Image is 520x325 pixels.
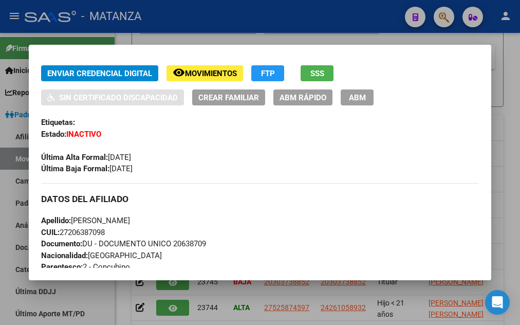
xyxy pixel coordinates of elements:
button: Sin Certificado Discapacidad [41,89,184,105]
strong: Apellido: [41,216,71,225]
strong: INACTIVO [66,130,101,139]
button: FTP [251,65,284,81]
span: Crear Familiar [198,93,259,102]
strong: Última Baja Formal: [41,164,109,173]
mat-icon: remove_red_eye [173,66,185,79]
button: SSS [301,65,333,81]
span: Movimientos [185,69,237,78]
span: [PERSON_NAME] [41,216,130,225]
span: DU - DOCUMENTO UNICO 20638709 [41,239,206,248]
button: Crear Familiar [192,89,265,105]
span: [GEOGRAPHIC_DATA] [41,251,162,260]
strong: Nacionalidad: [41,251,88,260]
strong: Última Alta Formal: [41,153,108,162]
span: FTP [261,69,275,78]
span: Enviar Credencial Digital [47,69,152,78]
button: ABM [341,89,374,105]
strong: Estado: [41,130,66,139]
strong: Etiquetas: [41,118,75,127]
strong: Parentesco: [41,262,83,272]
span: 27206387098 [41,228,105,237]
span: ABM Rápido [280,93,326,102]
div: Open Intercom Messenger [485,290,510,315]
button: Enviar Credencial Digital [41,65,158,81]
span: Sin Certificado Discapacidad [59,93,178,102]
span: [DATE] [41,164,133,173]
span: SSS [310,69,324,78]
span: [DATE] [41,153,131,162]
h3: DATOS DEL AFILIADO [41,192,479,206]
button: Movimientos [166,65,243,81]
strong: Documento: [41,239,82,248]
strong: CUIL: [41,228,60,237]
span: 2 - Concubino [41,262,130,272]
button: ABM Rápido [273,89,332,105]
span: ABM [349,93,366,102]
